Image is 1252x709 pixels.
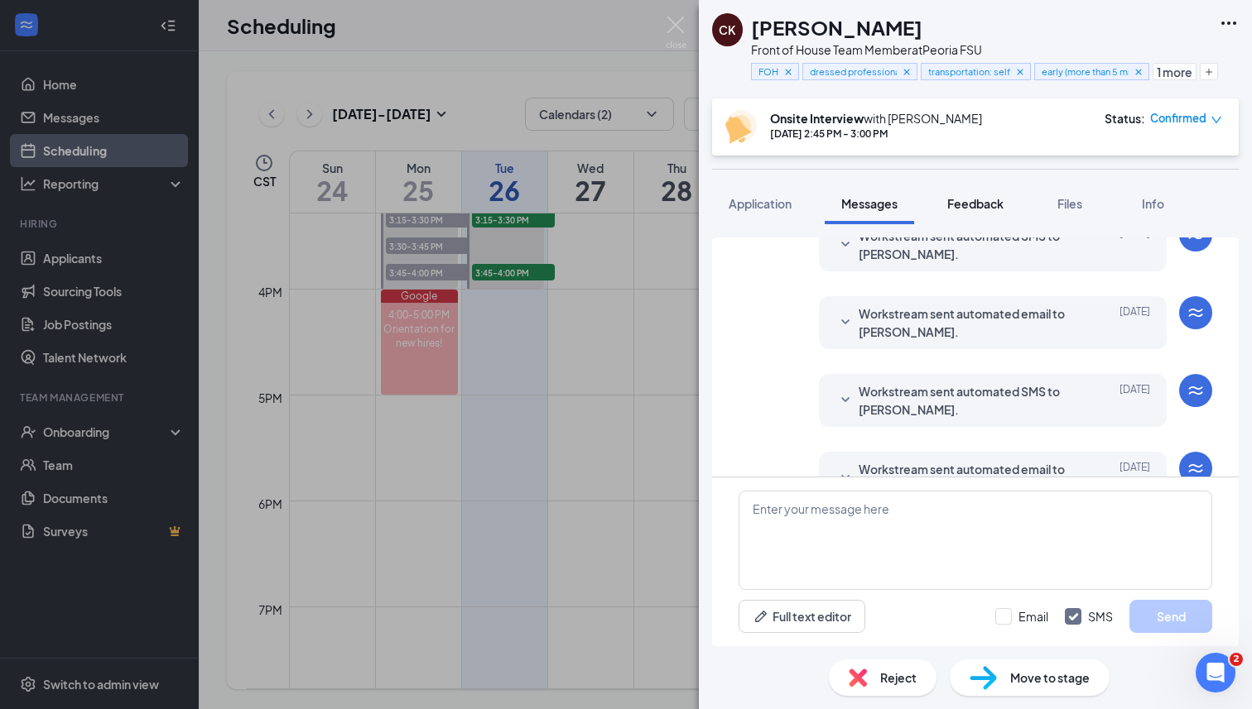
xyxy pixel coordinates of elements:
[1120,382,1150,419] span: [DATE]
[770,127,982,141] div: [DATE] 2:45 PM - 3:00 PM
[810,65,897,79] span: dressed professionally
[753,608,769,625] svg: Pen
[835,313,855,333] svg: SmallChevronDown
[770,111,864,126] b: Onsite Interview
[880,668,917,687] span: Reject
[1219,13,1239,33] svg: Ellipses
[1230,653,1243,666] span: 2
[1153,63,1197,80] button: 1 more
[1186,303,1206,323] svg: WorkstreamLogo
[1105,110,1145,127] div: Status :
[1120,227,1150,263] span: [DATE]
[928,65,1010,79] span: transportation: self
[739,600,865,633] button: Full text editorPen
[1057,196,1082,211] span: Files
[835,468,855,488] svg: SmallChevronDown
[835,235,855,255] svg: SmallChevronDown
[751,41,1211,58] div: Front of House Team Member at Peoria FSU
[1150,110,1206,127] span: Confirmed
[1204,67,1214,77] svg: Plus
[1042,65,1129,79] span: early (more than 5 mins)
[751,13,922,41] h1: [PERSON_NAME]
[1129,600,1212,633] button: Send
[901,66,913,78] svg: Cross
[719,22,735,38] div: CK
[1196,653,1235,692] iframe: Intercom live chat
[770,110,982,127] div: with [PERSON_NAME]
[859,382,1076,419] span: Workstream sent automated SMS to [PERSON_NAME].
[859,227,1076,263] span: Workstream sent automated SMS to [PERSON_NAME].
[947,196,1004,211] span: Feedback
[1120,460,1150,496] span: [DATE]
[859,304,1076,341] span: Workstream sent automated email to [PERSON_NAME].
[782,66,794,78] svg: Cross
[1186,381,1206,400] svg: WorkstreamLogo
[1010,668,1090,687] span: Move to stage
[859,460,1076,496] span: Workstream sent automated email to [PERSON_NAME].
[1014,66,1026,78] svg: Cross
[1200,63,1218,80] button: Plus
[1120,304,1150,341] span: [DATE]
[841,196,898,211] span: Messages
[1211,114,1222,126] span: down
[758,65,778,79] span: FOH
[1142,196,1164,211] span: Info
[729,196,792,211] span: Application
[1186,458,1206,478] svg: WorkstreamLogo
[835,390,855,410] svg: SmallChevronDown
[1133,66,1144,78] svg: Cross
